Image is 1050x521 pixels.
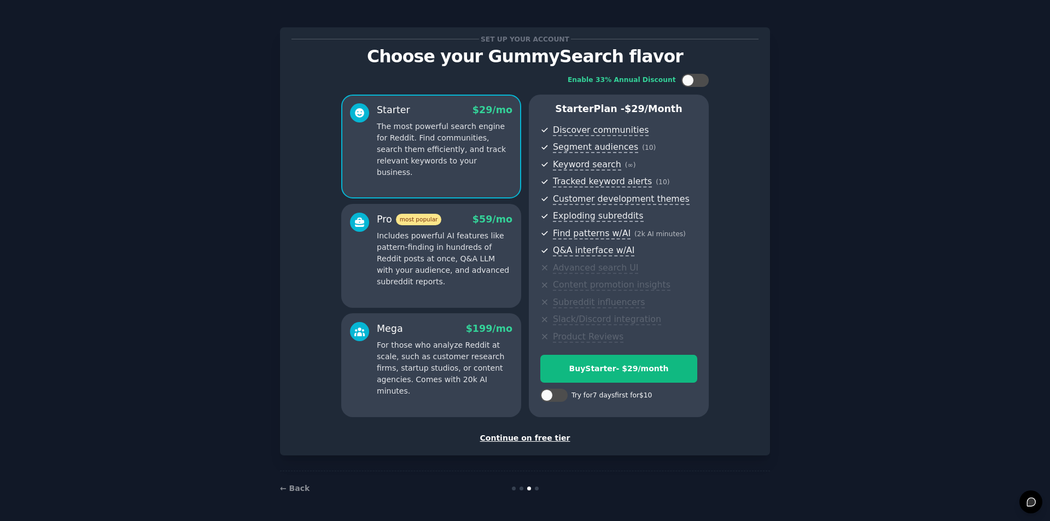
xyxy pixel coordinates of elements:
span: Keyword search [553,159,621,171]
span: ( 10 ) [656,178,669,186]
span: $ 29 /month [625,103,682,114]
span: Exploding subreddits [553,210,643,222]
span: Segment audiences [553,142,638,153]
span: Subreddit influencers [553,297,645,308]
div: Try for 7 days first for $10 [571,391,652,401]
div: Starter [377,103,410,117]
button: BuyStarter- $29/month [540,355,697,383]
span: Q&A interface w/AI [553,245,634,256]
div: Buy Starter - $ 29 /month [541,363,697,374]
div: Continue on free tier [291,432,759,444]
span: Find patterns w/AI [553,228,631,239]
span: $ 199 /mo [466,323,512,334]
span: Discover communities [553,125,649,136]
span: $ 29 /mo [472,104,512,115]
span: Tracked keyword alerts [553,176,652,188]
p: The most powerful search engine for Reddit. Find communities, search them efficiently, and track ... [377,121,512,178]
div: Enable 33% Annual Discount [568,75,676,85]
div: Mega [377,322,403,336]
span: most popular [396,214,442,225]
a: ← Back [280,484,310,493]
span: Customer development themes [553,194,690,205]
span: ( ∞ ) [625,161,636,169]
span: ( 2k AI minutes ) [634,230,686,238]
p: Starter Plan - [540,102,697,116]
p: Includes powerful AI features like pattern-finding in hundreds of Reddit posts at once, Q&A LLM w... [377,230,512,288]
span: ( 10 ) [642,144,656,151]
span: Slack/Discord integration [553,314,661,325]
span: Advanced search UI [553,262,638,274]
div: Pro [377,213,441,226]
p: Choose your GummySearch flavor [291,47,759,66]
span: Set up your account [479,33,571,45]
p: For those who analyze Reddit at scale, such as customer research firms, startup studios, or conte... [377,339,512,397]
span: Content promotion insights [553,279,670,291]
span: Product Reviews [553,331,623,343]
span: $ 59 /mo [472,214,512,225]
